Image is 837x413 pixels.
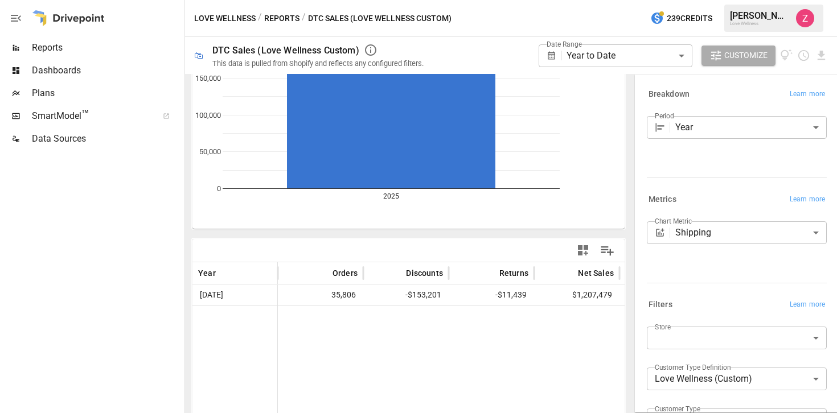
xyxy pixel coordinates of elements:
[32,64,182,77] span: Dashboards
[198,267,216,279] span: Year
[195,74,221,82] text: 150,000
[212,59,424,68] div: This data is pulled from Shopify and reflects any configured filters.
[302,11,306,26] div: /
[649,193,676,206] h6: Metrics
[594,238,620,263] button: Manage Columns
[667,11,712,26] span: 239 Credits
[780,46,793,66] button: View documentation
[649,88,690,101] h6: Breakdown
[264,11,299,26] button: Reports
[815,49,828,62] button: Download report
[730,10,789,21] div: [PERSON_NAME]
[578,267,614,279] span: Net Sales
[540,285,614,305] span: $1,207,479
[797,49,810,62] button: Schedule report
[646,8,717,29] button: 239Credits
[454,285,528,305] span: -$11,439
[790,299,825,311] span: Learn more
[655,362,731,372] label: Customer Type Definition
[701,46,776,66] button: Customize
[194,11,256,26] button: Love Wellness
[649,299,672,311] h6: Filters
[406,267,443,279] span: Discounts
[499,267,528,279] span: Returns
[217,184,221,193] text: 0
[675,116,827,139] div: Year
[655,216,692,226] label: Chart Metric
[284,285,358,305] span: 35,806
[796,9,814,27] img: Zoe Keller
[655,111,674,121] label: Period
[647,367,827,390] div: Love Wellness (Custom)
[195,111,221,119] text: 100,000
[730,21,789,26] div: Love Wellness
[217,265,233,281] button: Sort
[194,50,203,61] div: 🛍
[333,267,358,279] span: Orders
[199,147,221,156] text: 50,000
[32,41,182,55] span: Reports
[567,50,616,61] span: Year to Date
[315,265,331,281] button: Sort
[212,45,359,56] div: DTC Sales (Love Wellness Custom)
[192,24,625,229] svg: A chart.
[561,265,577,281] button: Sort
[655,322,671,332] label: Store
[724,48,768,63] span: Customize
[383,192,399,200] text: 2025
[790,89,825,100] span: Learn more
[32,86,182,100] span: Plans
[482,265,498,281] button: Sort
[790,194,825,205] span: Learn more
[32,132,182,146] span: Data Sources
[81,108,89,122] span: ™
[32,109,150,123] span: SmartModel
[789,2,821,34] button: Zoe Keller
[389,265,405,281] button: Sort
[258,11,262,26] div: /
[675,221,827,244] div: Shipping
[198,285,225,305] span: [DATE]
[369,285,443,305] span: -$153,201
[547,39,582,49] label: Date Range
